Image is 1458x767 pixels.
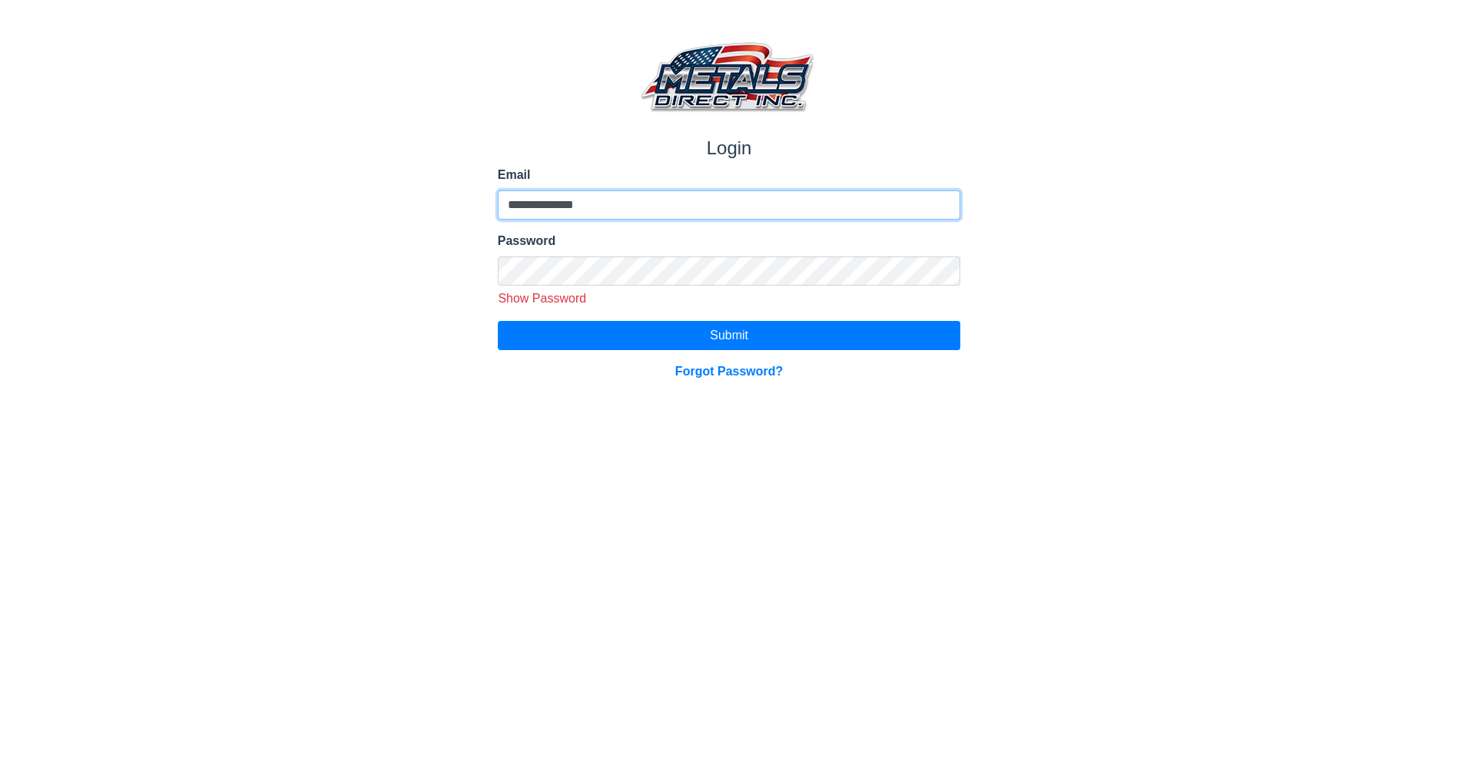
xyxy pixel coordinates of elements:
[710,329,748,342] span: Submit
[675,365,783,378] a: Forgot Password?
[498,292,586,305] span: Show Password
[498,321,961,350] button: Submit
[498,166,961,184] label: Email
[492,289,592,309] button: Show Password
[498,232,961,250] label: Password
[498,137,961,160] h1: Login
